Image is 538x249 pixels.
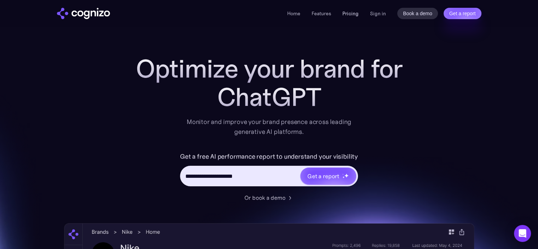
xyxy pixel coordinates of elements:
[444,8,481,19] a: Get a report
[312,10,331,17] a: Features
[342,176,345,179] img: star
[397,8,438,19] a: Book a demo
[57,8,110,19] a: home
[244,193,294,202] a: Or book a demo
[57,8,110,19] img: cognizo logo
[128,55,411,83] h1: Optimize your brand for
[128,83,411,111] div: ChatGPT
[180,151,358,190] form: Hero URL Input Form
[287,10,300,17] a: Home
[307,172,339,180] div: Get a report
[244,193,285,202] div: Or book a demo
[300,167,357,185] a: Get a reportstarstarstar
[180,151,358,162] label: Get a free AI performance report to understand your visibility
[342,10,359,17] a: Pricing
[344,173,349,178] img: star
[370,9,386,18] a: Sign in
[342,174,343,175] img: star
[514,225,531,242] div: Open Intercom Messenger
[182,117,356,137] div: Monitor and improve your brand presence across leading generative AI platforms.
